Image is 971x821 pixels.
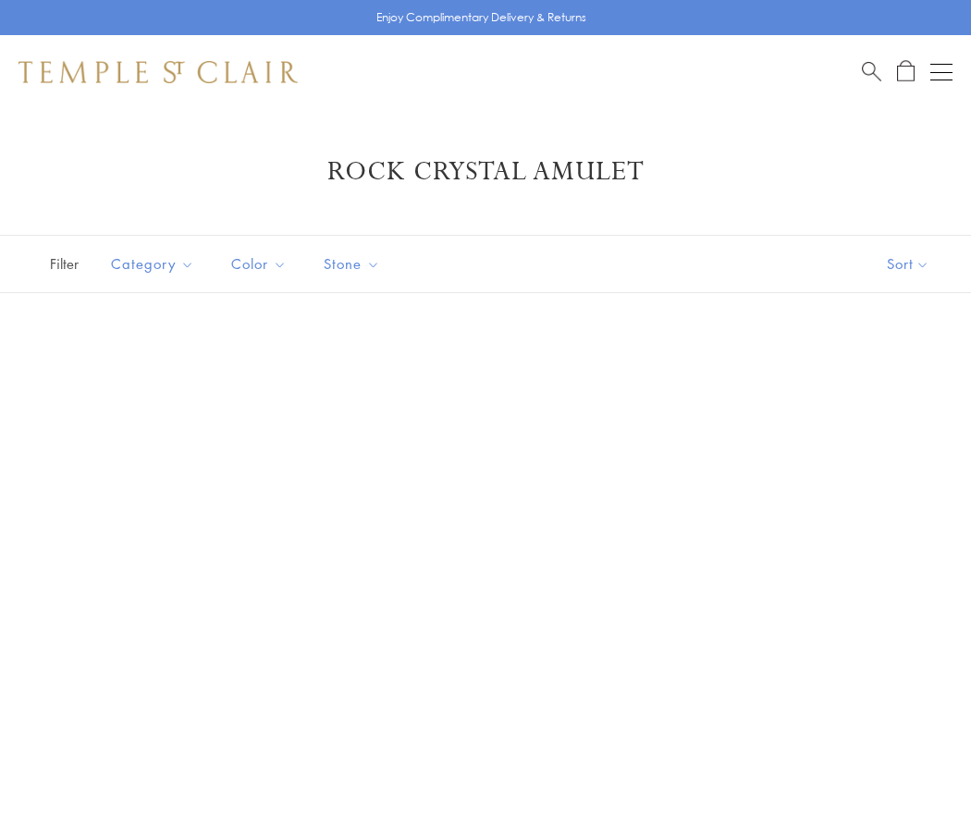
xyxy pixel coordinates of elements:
[222,252,301,276] span: Color
[376,8,586,27] p: Enjoy Complimentary Delivery & Returns
[97,243,208,285] button: Category
[310,243,394,285] button: Stone
[314,252,394,276] span: Stone
[862,60,881,83] a: Search
[217,243,301,285] button: Color
[930,61,953,83] button: Open navigation
[102,252,208,276] span: Category
[897,60,915,83] a: Open Shopping Bag
[18,61,298,83] img: Temple St. Clair
[845,236,971,292] button: Show sort by
[46,155,925,189] h1: Rock Crystal Amulet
